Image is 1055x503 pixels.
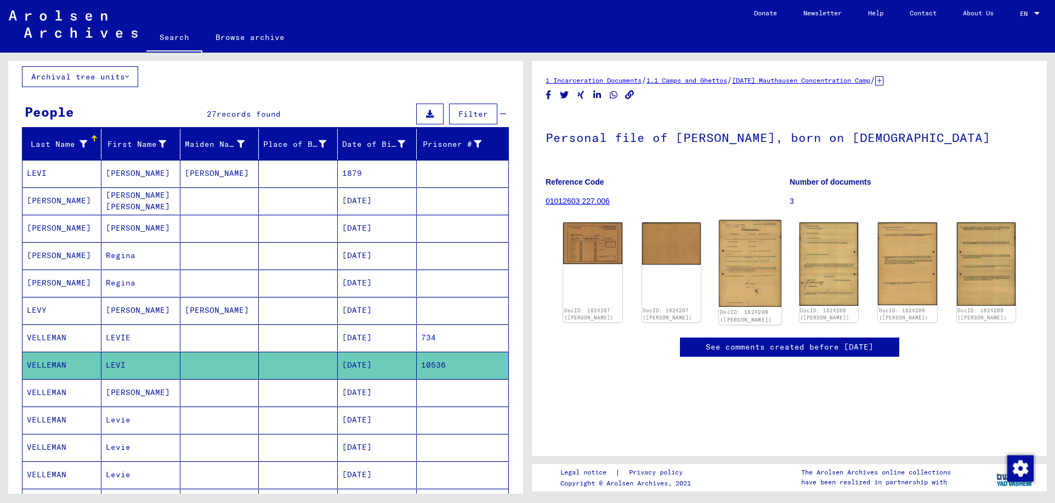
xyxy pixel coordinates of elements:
mat-cell: [PERSON_NAME] [180,160,259,187]
button: Filter [449,104,497,124]
a: DocID: 1824209 ([PERSON_NAME]) [879,307,928,321]
mat-cell: LEVY [22,297,101,324]
div: Change consent [1007,455,1033,481]
mat-cell: [PERSON_NAME] [22,242,101,269]
mat-cell: LEVIE [101,324,180,351]
b: Reference Code [546,178,604,186]
mat-cell: [DATE] [338,297,417,324]
mat-header-cell: Maiden Name [180,129,259,159]
mat-cell: VELLEMAN [22,461,101,488]
mat-cell: [DATE] [338,270,417,296]
mat-cell: [PERSON_NAME] [22,270,101,296]
div: Last Name [27,135,101,153]
span: 27 [207,109,217,119]
mat-cell: [DATE] [338,352,417,379]
a: DocID: 1824207 ([PERSON_NAME]) [564,307,614,321]
a: Search [146,24,202,53]
img: 001.jpg [878,222,937,305]
img: 002.jpg [957,222,1016,306]
mat-cell: [DATE] [338,215,417,242]
div: People [25,102,74,122]
mat-cell: Levie [101,407,180,433]
div: First Name [106,139,166,150]
mat-cell: VELLEMAN [22,352,101,379]
h1: Personal file of [PERSON_NAME], born on [DEMOGRAPHIC_DATA] [546,112,1033,161]
mat-cell: [PERSON_NAME] [22,187,101,214]
a: Privacy policy [620,467,696,478]
mat-cell: [DATE] [338,187,417,214]
button: Share on Facebook [543,88,554,102]
p: have been realized in partnership with [801,477,951,487]
mat-cell: [DATE] [338,434,417,461]
div: | [560,467,696,478]
mat-cell: 1879 [338,160,417,187]
span: records found [217,109,281,119]
mat-cell: 10536 [417,352,508,379]
button: Share on WhatsApp [608,88,620,102]
mat-header-cell: Last Name [22,129,101,159]
mat-cell: Levie [101,434,180,461]
div: Place of Birth [263,135,340,153]
span: EN [1020,10,1032,18]
mat-cell: VELLEMAN [22,434,101,461]
span: / [870,75,875,85]
mat-cell: [DATE] [338,242,417,269]
mat-cell: 734 [417,324,508,351]
mat-cell: [DATE] [338,324,417,351]
mat-cell: [DATE] [338,461,417,488]
a: [DATE] Mauthausen Concentration Camp [732,76,870,84]
button: Share on Twitter [559,88,570,102]
img: 002.jpg [642,222,701,265]
mat-header-cell: Place of Birth [259,129,338,159]
img: 001.jpg [719,220,781,307]
a: See comments created before [DATE] [706,341,874,353]
img: Change consent [1007,455,1034,482]
img: Arolsen_neg.svg [9,10,138,38]
a: 1.1 Camps and Ghettos [646,76,727,84]
mat-cell: [DATE] [338,407,417,433]
a: Browse archive [202,24,298,50]
mat-cell: [PERSON_NAME] [PERSON_NAME] [101,187,180,214]
div: Maiden Name [185,139,245,150]
div: Date of Birth [342,135,419,153]
mat-cell: [DATE] [338,379,417,406]
p: 3 [790,196,1033,207]
p: The Arolsen Archives online collections [801,467,951,477]
img: 002.jpg [799,222,859,306]
mat-cell: [PERSON_NAME] [101,379,180,406]
button: Share on Xing [575,88,587,102]
p: Copyright © Arolsen Archives, 2021 [560,478,696,488]
button: Archival tree units [22,66,138,87]
mat-cell: [PERSON_NAME] [180,297,259,324]
mat-cell: VELLEMAN [22,379,101,406]
mat-cell: Levie [101,461,180,488]
mat-cell: LEVI [22,160,101,187]
a: DocID: 1824208 ([PERSON_NAME]) [720,309,772,323]
a: DocID: 1824208 ([PERSON_NAME]) [800,307,849,321]
mat-cell: [PERSON_NAME] [101,160,180,187]
b: Number of documents [790,178,871,186]
mat-cell: [PERSON_NAME] [101,297,180,324]
button: Share on LinkedIn [592,88,603,102]
mat-cell: Regina [101,270,180,296]
mat-header-cell: Date of Birth [338,129,417,159]
a: Legal notice [560,467,615,478]
div: First Name [106,135,180,153]
img: yv_logo.png [994,464,1035,491]
mat-header-cell: Prisoner # [417,129,508,159]
mat-cell: [PERSON_NAME] [101,215,180,242]
div: Last Name [27,139,87,150]
img: 001.jpg [563,222,622,264]
a: DocID: 1824209 ([PERSON_NAME]) [957,307,1007,321]
a: 1 Incarceration Documents [546,76,642,84]
div: Date of Birth [342,139,405,150]
a: 01012603 227.006 [546,197,610,205]
button: Copy link [624,88,636,102]
span: / [642,75,646,85]
mat-header-cell: First Name [101,129,180,159]
span: / [727,75,732,85]
div: Prisoner # [421,135,495,153]
mat-cell: LEVI [101,352,180,379]
div: Place of Birth [263,139,326,150]
mat-cell: Regina [101,242,180,269]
